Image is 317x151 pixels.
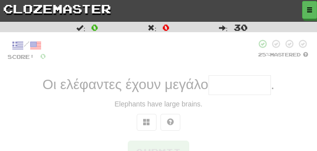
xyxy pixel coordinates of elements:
[160,114,180,131] button: Single letter hint - you only get 1 per sentence and score half the points! alt+h
[76,24,85,31] span: :
[148,24,157,31] span: :
[256,51,310,58] div: Mastered
[7,99,310,109] div: Elephants have large brains.
[258,51,270,57] span: 25 %
[219,24,228,31] span: :
[7,53,34,60] span: Score:
[234,22,248,32] span: 30
[137,114,157,131] button: Switch sentence to multiple choice alt+p
[162,22,169,32] span: 0
[271,77,275,92] span: .
[40,52,46,60] span: 0
[7,39,46,51] div: /
[43,77,209,92] span: Οι ελέφαντες έχουν μεγάλο
[91,22,98,32] span: 0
